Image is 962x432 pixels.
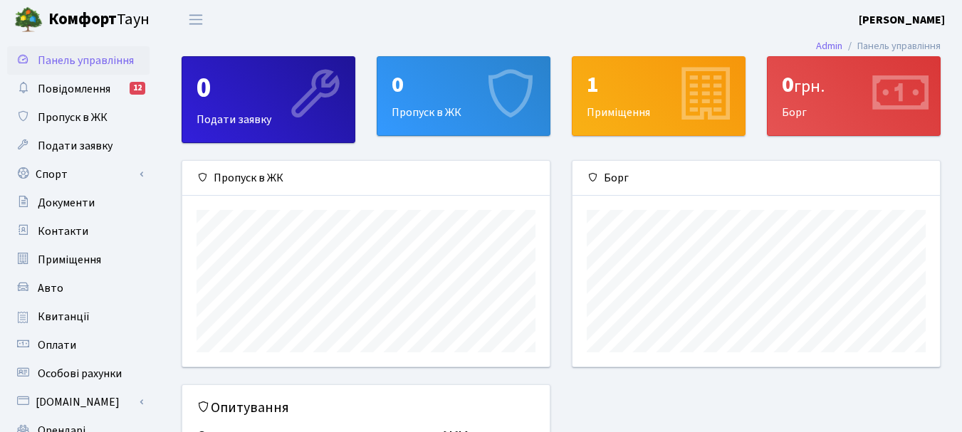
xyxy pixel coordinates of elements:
a: [DOMAIN_NAME] [7,388,150,416]
a: Приміщення [7,246,150,274]
a: 0Пропуск в ЖК [377,56,550,136]
div: Приміщення [573,57,745,135]
b: [PERSON_NAME] [859,12,945,28]
div: Пропуск в ЖК [377,57,550,135]
a: 1Приміщення [572,56,746,136]
button: Переключити навігацію [178,8,214,31]
div: 0 [392,71,535,98]
li: Панель управління [842,38,941,54]
a: Подати заявку [7,132,150,160]
span: грн. [794,74,825,99]
span: Квитанції [38,309,90,325]
a: Оплати [7,331,150,359]
img: logo.png [14,6,43,34]
a: Повідомлення12 [7,75,150,103]
div: 0 [782,71,926,98]
span: Таун [48,8,150,32]
span: Повідомлення [38,81,110,97]
a: Особові рахунки [7,359,150,388]
a: Панель управління [7,46,150,75]
a: Контакти [7,217,150,246]
a: Спорт [7,160,150,189]
a: 0Подати заявку [182,56,355,143]
a: [PERSON_NAME] [859,11,945,28]
div: Борг [768,57,940,135]
div: 12 [130,82,145,95]
nav: breadcrumb [795,31,962,61]
a: Пропуск в ЖК [7,103,150,132]
div: Пропуск в ЖК [182,161,550,196]
a: Admin [816,38,842,53]
div: 0 [197,71,340,105]
a: Авто [7,274,150,302]
div: 1 [587,71,731,98]
span: Оплати [38,337,76,353]
span: Особові рахунки [38,366,122,381]
b: Комфорт [48,8,117,31]
a: Документи [7,189,150,217]
a: Квитанції [7,302,150,331]
div: Борг [573,161,940,196]
span: Документи [38,195,95,211]
span: Пропуск в ЖК [38,110,108,125]
div: Подати заявку [182,57,355,142]
span: Контакти [38,223,88,239]
span: Панель управління [38,53,134,68]
h5: Опитування [197,399,535,416]
span: Приміщення [38,252,101,268]
span: Подати заявку [38,138,113,154]
span: Авто [38,280,63,296]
